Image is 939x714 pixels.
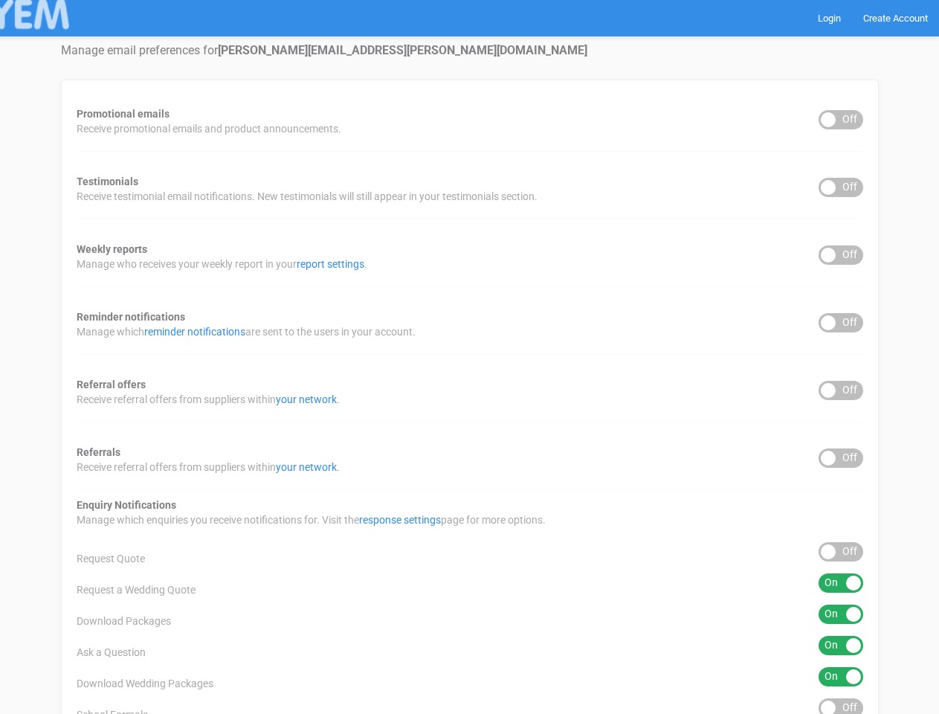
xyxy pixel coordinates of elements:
strong: [PERSON_NAME][EMAIL_ADDRESS][PERSON_NAME][DOMAIN_NAME] [218,43,587,57]
span: Manage who receives your weekly report in your . [77,257,367,271]
span: Request a Wedding Quote [77,582,196,597]
span: Receive testimonial email notifications. New testimonials will still appear in your testimonials ... [77,189,538,204]
a: reminder notifications [144,326,245,338]
span: Receive referral offers from suppliers within . [77,392,340,407]
a: response settings [359,514,441,526]
strong: Referral offers [77,379,146,390]
strong: Reminder notifications [77,311,185,323]
strong: Enquiry Notifications [77,499,176,511]
a: your network [276,461,337,473]
span: Download Packages [77,614,171,628]
span: Receive promotional emails and product announcements. [77,121,341,136]
strong: Testimonials [77,176,138,187]
span: Manage which are sent to the users in your account. [77,324,416,339]
a: your network [276,393,337,405]
span: Ask a Question [77,645,146,660]
a: report settings [297,258,364,270]
span: Receive referral offers from suppliers within . [77,460,340,475]
span: Manage which enquiries you receive notifications for. Visit the page for more options. [77,512,546,527]
strong: Weekly reports [77,243,147,255]
span: Request Quote [77,551,145,566]
strong: Referrals [77,446,120,458]
span: Download Wedding Packages [77,676,213,691]
h4: Manage email preferences for [61,44,879,57]
strong: Promotional emails [77,108,170,120]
